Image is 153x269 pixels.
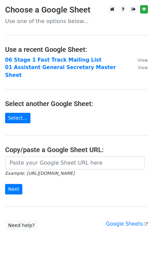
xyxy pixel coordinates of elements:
[5,100,148,108] h4: Select another Google Sheet:
[106,221,148,227] a: Google Sheets
[138,58,148,63] small: View
[5,64,116,78] a: 01 Assistant General Secretary Master Sheet
[5,113,30,123] a: Select...
[5,18,148,25] p: Use one of the options below...
[5,45,148,54] h4: Use a recent Google Sheet:
[131,64,148,70] a: View
[138,65,148,70] small: View
[5,184,22,194] input: Next
[5,171,74,176] small: Example: [URL][DOMAIN_NAME]
[5,157,145,169] input: Paste your Google Sheet URL here
[131,57,148,63] a: View
[5,220,38,231] a: Need help?
[5,57,102,63] a: 06 Stage 1 Fast Track Mailing List
[5,146,148,154] h4: Copy/paste a Google Sheet URL:
[5,5,148,15] h3: Choose a Google Sheet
